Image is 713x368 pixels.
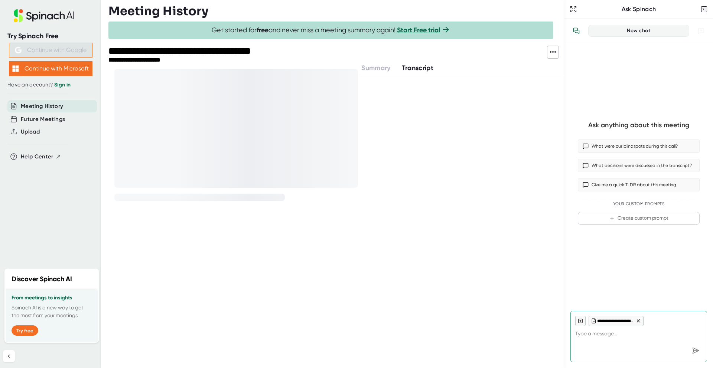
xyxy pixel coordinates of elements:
[578,201,700,207] div: Your Custom Prompts
[569,23,584,38] button: View conversation history
[15,47,22,53] img: Aehbyd4JwY73AAAAAElFTkSuQmCC
[579,6,699,13] div: Ask Spinach
[12,304,92,319] p: Spinach AI is a new way to get the most from your meetings
[588,121,689,129] div: Ask anything about this meeting
[361,63,390,73] button: Summary
[397,26,440,34] a: Start Free trial
[12,295,92,301] h3: From meetings to insights
[21,152,61,161] button: Help Center
[7,32,94,40] div: Try Spinach Free
[402,63,434,73] button: Transcript
[689,344,702,357] div: Send message
[12,274,72,284] h2: Discover Spinach AI
[3,350,15,362] button: Collapse sidebar
[108,4,208,18] h3: Meeting History
[257,26,268,34] b: free
[578,178,700,191] button: Give me a quick TLDR about this meeting
[568,4,579,14] button: Expand to Ask Spinach page
[212,26,450,34] span: Get started for and never miss a meeting summary again!
[699,4,709,14] button: Close conversation sidebar
[402,64,434,72] span: Transcript
[7,82,94,88] div: Have an account?
[21,102,63,111] button: Meeting History
[12,325,38,336] button: Try free
[21,152,53,161] span: Help Center
[578,159,700,172] button: What decisions were discussed in the transcript?
[9,61,92,76] button: Continue with Microsoft
[578,139,700,153] button: What were our blindspots during this call?
[54,82,71,88] a: Sign in
[21,115,65,124] button: Future Meetings
[578,212,700,225] button: Create custom prompt
[593,27,684,34] div: New chat
[21,128,40,136] button: Upload
[9,43,92,57] button: Continue with Google
[361,64,390,72] span: Summary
